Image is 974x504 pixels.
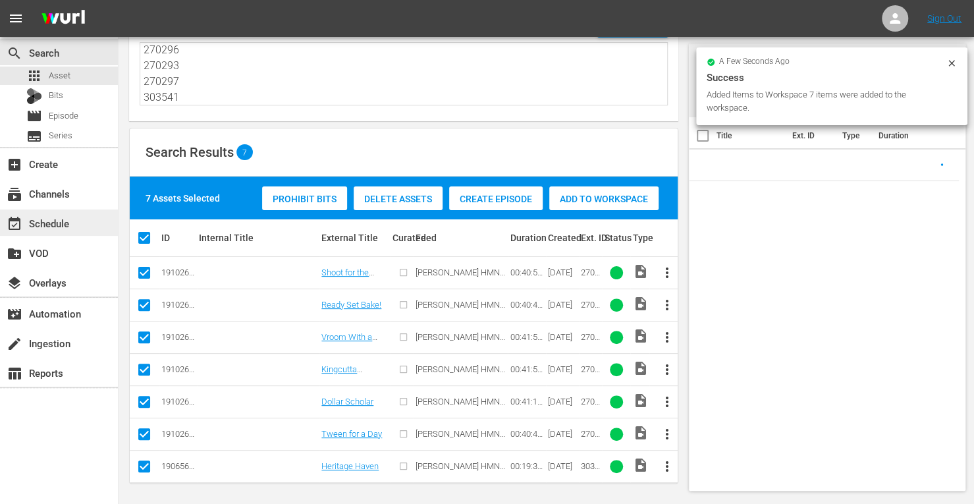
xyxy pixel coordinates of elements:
[548,461,577,471] div: [DATE]
[581,332,600,352] span: 270292
[510,397,543,406] div: 00:41:16.032
[581,461,600,481] span: 303541
[416,267,505,287] span: [PERSON_NAME] HMN ANY-FORM AETV
[581,267,600,287] span: 270290
[49,129,72,142] span: Series
[449,186,543,210] button: Create Episode
[510,461,543,471] div: 00:19:31.871
[651,386,683,418] button: more_vert
[7,275,22,291] span: Overlays
[7,157,22,173] span: Create
[632,457,648,473] span: Video
[548,233,577,243] div: Created
[651,418,683,450] button: more_vert
[549,186,659,210] button: Add to Workspace
[26,108,42,124] span: Episode
[632,233,647,243] div: Type
[161,397,195,406] div: 191026186
[659,426,675,442] span: more_vert
[7,336,22,352] span: Ingestion
[659,329,675,345] span: more_vert
[632,393,648,408] span: Video
[161,364,195,374] div: 191026180
[26,88,42,104] div: Bits
[416,364,505,384] span: [PERSON_NAME] HMN ANY-FORM AETV
[321,429,382,439] a: Tween for a Day
[510,364,543,374] div: 00:41:56.117
[321,364,385,404] a: Kingcutta [PERSON_NAME] and Baby on the Way
[707,70,957,86] div: Success
[548,267,577,277] div: [DATE]
[161,461,195,471] div: 190656715
[416,300,505,320] span: [PERSON_NAME] HMN ANY-FORM AETV
[549,194,659,204] span: Add to Workspace
[7,216,22,232] span: Schedule
[392,233,412,243] div: Curated
[26,128,42,144] span: Series
[548,332,577,342] div: [DATE]
[161,429,195,439] div: 191026182
[26,68,42,84] span: Asset
[449,194,543,204] span: Create Episode
[581,397,600,416] span: 270293
[416,461,505,481] span: [PERSON_NAME] HMN ANY-FORM FYI
[199,233,317,243] div: Internal Title
[416,397,505,416] span: [PERSON_NAME] HMN ANY-FORM AETV
[321,267,374,287] a: Shoot for the Stars
[834,117,871,154] th: Type
[236,148,253,157] span: 7
[548,300,577,310] div: [DATE]
[354,194,443,204] span: Delete Assets
[707,88,943,115] div: Added Items to Workspace 7 items were added to the workspace.
[927,13,961,24] a: Sign Out
[321,332,377,352] a: Vroom With a View
[510,300,543,310] div: 00:40:48.490
[161,300,195,310] div: 191026188
[651,322,683,353] button: more_vert
[632,264,648,279] span: Video
[632,328,648,344] span: Video
[548,429,577,439] div: [DATE]
[262,186,347,210] button: Prohibit Bits
[632,360,648,376] span: Video
[7,366,22,381] span: Reports
[146,192,220,205] div: 7 Assets Selected
[659,265,675,281] span: more_vert
[144,45,667,105] textarea: 270290 270294 270292 270296 270293 270297 303541
[632,296,648,312] span: Video
[262,194,347,204] span: Prohibit Bits
[604,233,628,243] div: Status
[659,362,675,378] span: more_vert
[510,332,543,342] div: 00:41:57.077
[632,425,648,441] span: Video
[161,233,195,243] div: ID
[7,45,22,61] span: Search
[659,459,675,474] span: more_vert
[161,332,195,342] div: 191026179
[146,144,234,160] span: Search Results
[651,354,683,385] button: more_vert
[651,451,683,482] button: more_vert
[8,11,24,26] span: menu
[416,332,505,352] span: [PERSON_NAME] HMN ANY-FORM AETV
[651,257,683,289] button: more_vert
[49,109,78,123] span: Episode
[581,364,600,384] span: 270296
[659,394,675,410] span: more_vert
[416,429,505,449] span: [PERSON_NAME] HMN ANY-FORM AETV
[49,69,70,82] span: Asset
[581,233,601,243] div: Ext. ID
[32,3,95,34] img: ans4CAIJ8jUAAAAAAAAAAAAAAAAAAAAAAAAgQb4GAAAAAAAAAAAAAAAAAAAAAAAAJMjXAAAAAAAAAAAAAAAAAAAAAAAAgAT5G...
[161,267,195,277] div: 191026184
[510,267,543,277] div: 00:40:54.552
[510,429,543,439] div: 00:40:44.628
[581,300,600,320] span: 270294
[548,397,577,406] div: [DATE]
[784,117,834,154] th: Ext. ID
[510,233,543,243] div: Duration
[321,233,388,243] div: External Title
[659,297,675,313] span: more_vert
[321,300,381,310] a: Ready Set Bake!
[719,57,790,67] span: a few seconds ago
[7,246,22,262] span: VOD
